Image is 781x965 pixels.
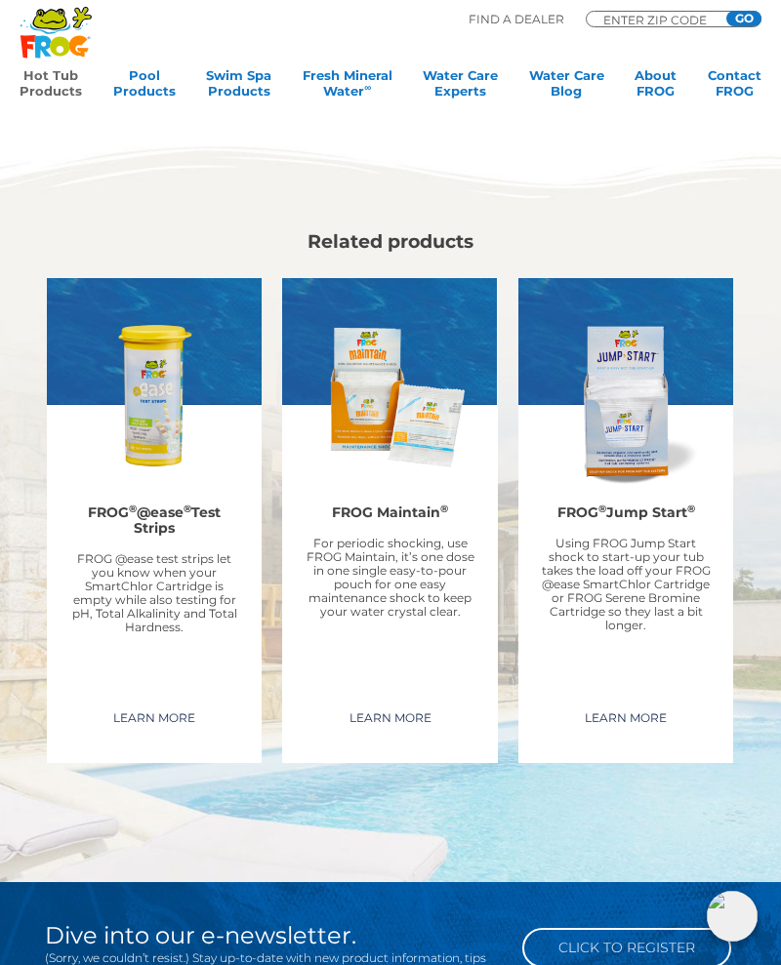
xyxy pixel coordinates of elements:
[66,309,242,485] img: Related Products Thumbnail
[66,552,242,634] p: FROG @ease test strips let you know when your SmartChlor Cartridge is empty while also testing fo...
[364,82,371,93] sup: ∞
[538,537,714,632] p: Using FROG Jump Start shock to start-up your tub takes the load off your FROG @ease SmartChlor Ca...
[282,278,497,678] a: Related Products ThumbnailFROG Maintain®For periodic shocking, use FROG Maintain, it’s one dose i...
[598,503,606,515] sup: ®
[601,15,719,24] input: Zip Code Form
[206,67,271,106] a: Swim SpaProducts
[518,278,733,678] a: Related Products ThumbnailFROG®Jump Start®Using FROG Jump Start shock to start-up your tub takes ...
[469,11,564,28] p: Find A Dealer
[562,703,689,734] a: Learn More
[707,891,758,942] img: openIcon
[303,67,392,106] a: Fresh MineralWater∞
[91,703,218,734] a: Learn More
[538,498,714,527] h2: FROG Jump Start
[635,67,677,106] a: AboutFROG
[538,309,714,485] img: Related Products Thumbnail
[302,537,477,619] p: For periodic shocking, use FROG Maintain, it’s one dose in one single easy-to-pour pouch for one ...
[66,498,242,543] h2: FROG @ease Test Strips
[687,503,695,515] sup: ®
[45,923,502,947] h2: Dive into our e-newsletter.
[113,67,176,106] a: PoolProducts
[184,503,191,515] sup: ®
[708,67,761,106] a: ContactFROG
[327,703,454,734] a: Learn More
[302,309,477,485] img: Related Products Thumbnail
[423,67,498,106] a: Water CareExperts
[47,231,734,253] h2: Related products
[726,11,761,26] input: GO
[529,67,604,106] a: Water CareBlog
[129,503,137,515] sup: ®
[440,503,448,515] sup: ®
[20,67,82,106] a: Hot TubProducts
[47,278,262,678] a: Related Products ThumbnailFROG®@ease®Test StripsFROG @ease test strips let you know when your Sma...
[302,498,477,527] h2: FROG Maintain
